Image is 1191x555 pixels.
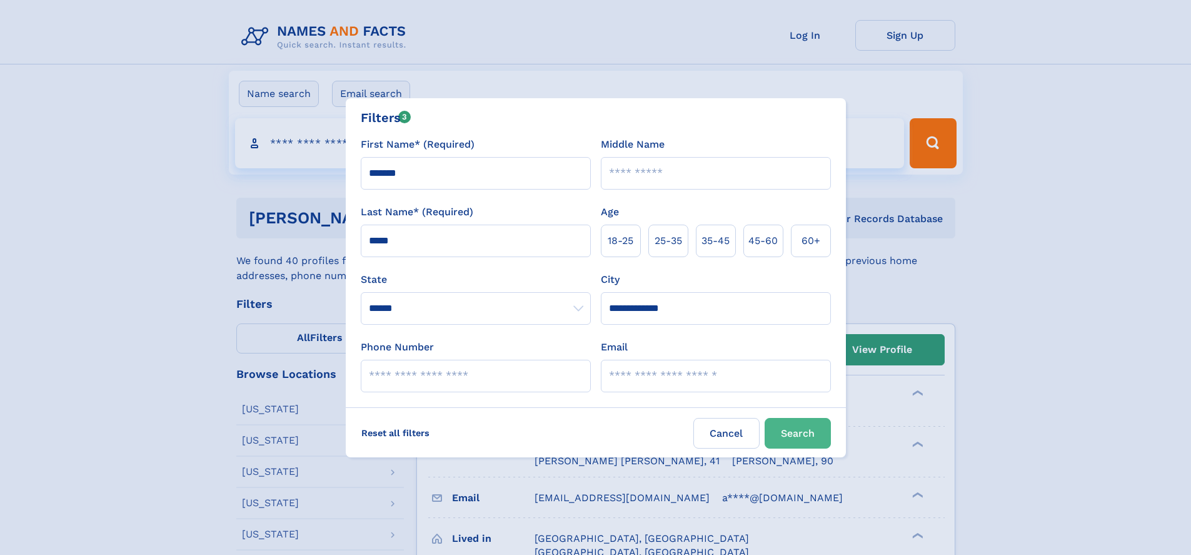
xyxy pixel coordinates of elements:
[353,418,438,448] label: Reset all filters
[748,233,778,248] span: 45‑60
[361,137,475,152] label: First Name* (Required)
[361,108,411,127] div: Filters
[361,340,434,355] label: Phone Number
[608,233,633,248] span: 18‑25
[701,233,730,248] span: 35‑45
[765,418,831,449] button: Search
[361,272,591,287] label: State
[655,233,682,248] span: 25‑35
[601,272,620,287] label: City
[693,418,760,449] label: Cancel
[601,205,619,220] label: Age
[802,233,820,248] span: 60+
[361,205,473,220] label: Last Name* (Required)
[601,137,665,152] label: Middle Name
[601,340,628,355] label: Email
